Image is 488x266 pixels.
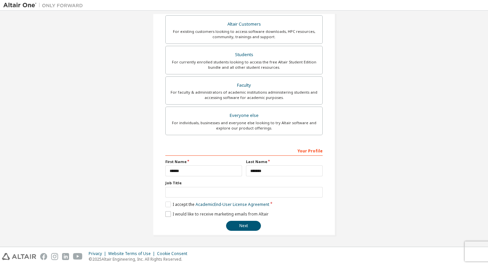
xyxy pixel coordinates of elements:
div: Your Profile [165,145,323,156]
div: Website Terms of Use [108,251,157,256]
div: Privacy [89,251,108,256]
img: instagram.svg [51,253,58,260]
label: I accept the [165,202,269,207]
label: I would like to receive marketing emails from Altair [165,211,269,217]
div: Everyone else [170,111,318,120]
img: altair_logo.svg [2,253,36,260]
div: Cookie Consent [157,251,191,256]
div: Students [170,50,318,59]
img: Altair One [3,2,86,9]
div: For currently enrolled students looking to access the free Altair Student Edition bundle and all ... [170,59,318,70]
div: For individuals, businesses and everyone else looking to try Altair software and explore our prod... [170,120,318,131]
div: Faculty [170,81,318,90]
label: Job Title [165,180,323,186]
p: © 2025 Altair Engineering, Inc. All Rights Reserved. [89,256,191,262]
img: youtube.svg [73,253,83,260]
img: linkedin.svg [62,253,69,260]
a: Academic End-User License Agreement [196,202,269,207]
div: For existing customers looking to access software downloads, HPC resources, community, trainings ... [170,29,318,40]
div: For faculty & administrators of academic institutions administering students and accessing softwa... [170,90,318,100]
div: Altair Customers [170,20,318,29]
button: Next [226,221,261,231]
label: First Name [165,159,242,164]
img: facebook.svg [40,253,47,260]
label: Last Name [246,159,323,164]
